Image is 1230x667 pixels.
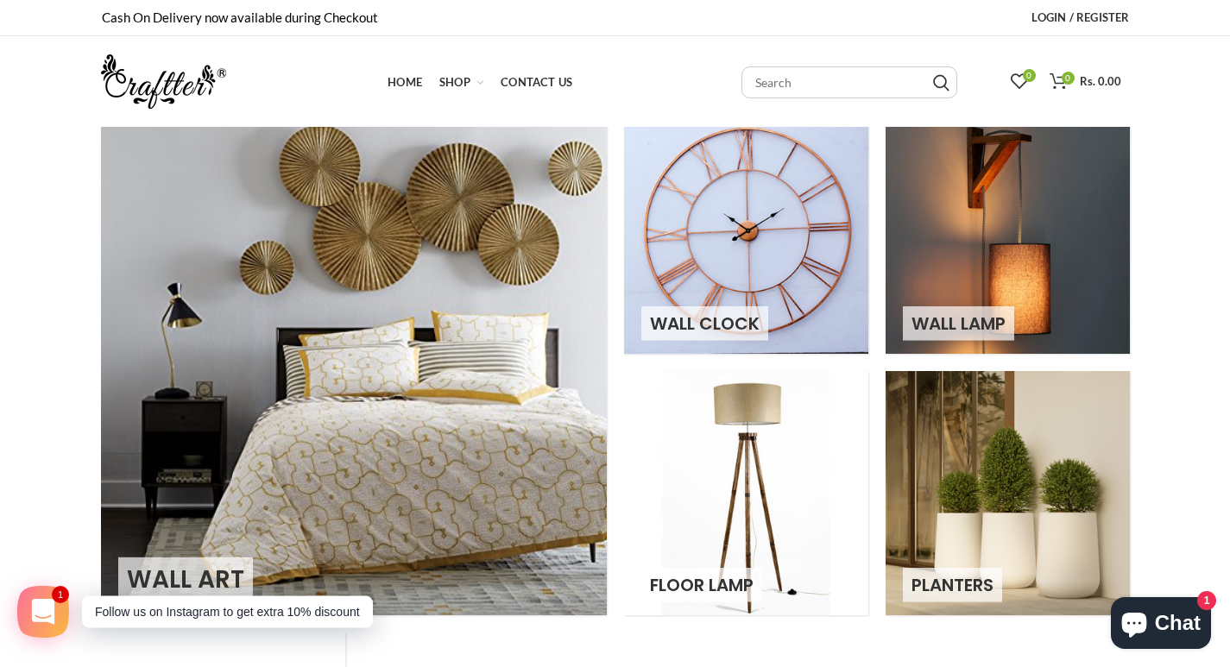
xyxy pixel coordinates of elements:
span: 0 [1062,72,1075,85]
a: Contact Us [492,65,581,99]
span: Home [388,75,422,89]
a: Home [379,65,431,99]
span: Rs. 0.00 [1080,74,1121,88]
inbox-online-store-chat: Shopify online store chat [1106,597,1216,653]
span: Shop [439,75,470,89]
span: Contact Us [501,75,572,89]
a: Shop [431,65,492,99]
input: Search [933,74,949,91]
a: 0 Rs. 0.00 [1041,65,1130,99]
span: 0 [1023,69,1036,82]
a: 0 [1002,65,1037,99]
span: Login / Register [1031,10,1129,24]
img: craftter.com [101,54,226,109]
input: Search [741,66,957,98]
